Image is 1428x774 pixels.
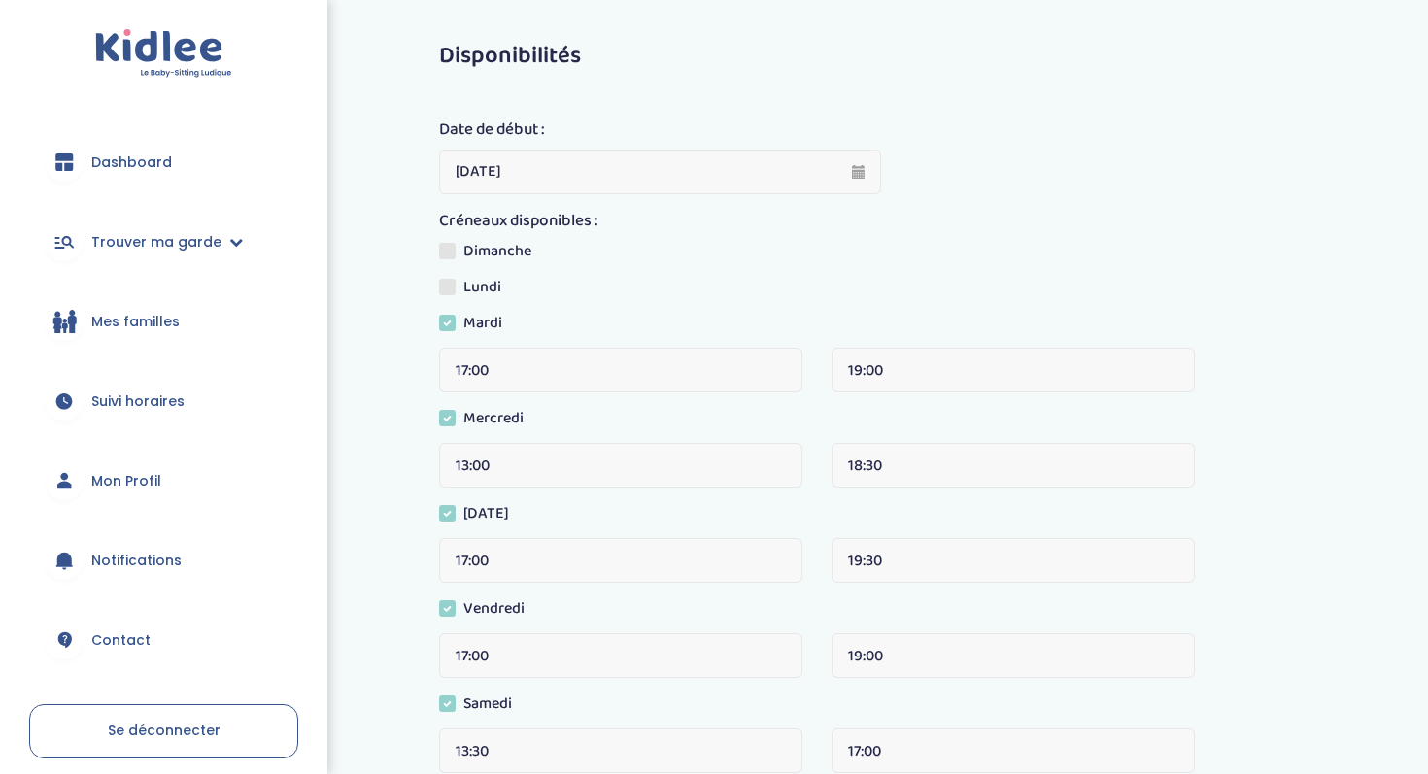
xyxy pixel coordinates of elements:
a: Notifications [29,525,298,595]
a: Mes familles [29,286,298,356]
label: Mardi [439,312,517,341]
label: Date de début : [439,118,545,143]
a: Dashboard [29,127,298,197]
h3: Disponibilités [439,44,1352,69]
a: Mon Profil [29,446,298,516]
label: Samedi [439,692,527,722]
span: Mes familles [91,312,180,332]
span: Se déconnecter [108,721,221,740]
label: Vendredi [439,597,539,626]
span: Trouver ma garde [91,232,221,252]
a: Trouver ma garde [29,207,298,277]
label: Mercredi [439,407,538,436]
span: Notifications [91,551,182,571]
img: logo.svg [95,29,232,79]
a: Suivi horaires [29,366,298,436]
span: Contact [91,630,151,651]
a: Se déconnecter [29,704,298,758]
span: Mon Profil [91,471,161,491]
a: Contact [29,605,298,675]
span: Suivi horaires [91,391,185,412]
span: Dashboard [91,152,172,173]
label: Dimanche [439,240,546,269]
label: Lundi [439,276,516,305]
input: Veuillez sélectionner une date [439,150,881,194]
label: [DATE] [439,502,524,531]
label: Créneaux disponibles : [439,209,598,234]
